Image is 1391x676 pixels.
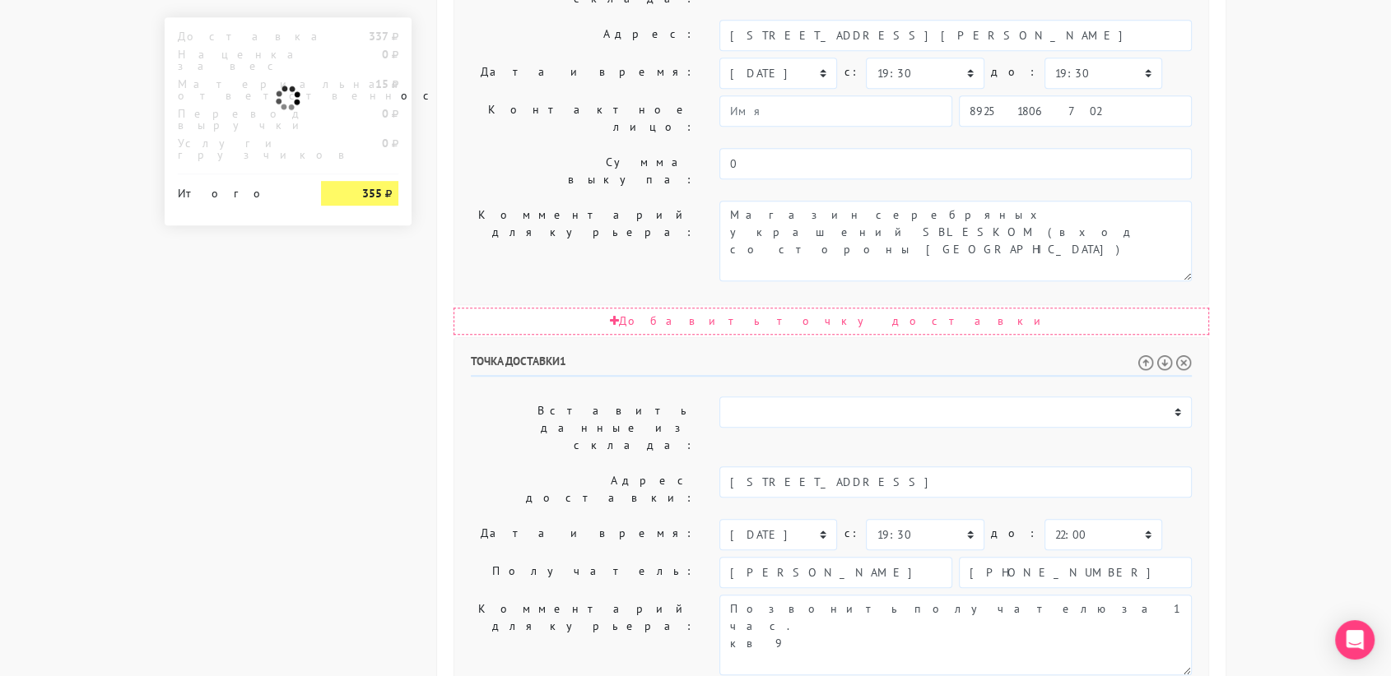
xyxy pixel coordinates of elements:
[165,49,309,72] div: Наценка за вес
[560,354,566,368] span: 1
[719,595,1192,675] textarea: Позвонить получателю за 1 час.
[458,466,707,512] label: Адрес доставки:
[844,519,859,548] label: c:
[471,354,1192,377] h6: Точка доставки
[454,308,1209,335] div: Добавить точку доставки
[178,181,296,199] div: Итого
[991,519,1038,548] label: до:
[458,519,707,550] label: Дата и время:
[719,95,952,127] input: Имя
[844,58,859,86] label: c:
[991,58,1038,86] label: до:
[362,186,382,201] strong: 355
[165,108,309,131] div: Перевод выручки
[1335,620,1375,660] div: Open Intercom Messenger
[458,557,707,588] label: Получатель:
[458,20,707,51] label: Адрес:
[959,95,1192,127] input: Телефон
[369,29,388,44] strong: 337
[458,58,707,89] label: Дата и время:
[959,557,1192,588] input: Телефон
[458,201,707,281] label: Комментарий для курьера:
[458,95,707,141] label: Контактное лицо:
[458,148,707,194] label: Сумма выкупа:
[273,83,303,113] img: ajax-loader.gif
[458,595,707,675] label: Комментарий для курьера:
[458,396,707,460] label: Вставить данные из склада:
[165,78,309,101] div: Материальная ответственность
[165,30,309,42] div: Доставка
[165,137,309,160] div: Услуги грузчиков
[719,557,952,588] input: Имя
